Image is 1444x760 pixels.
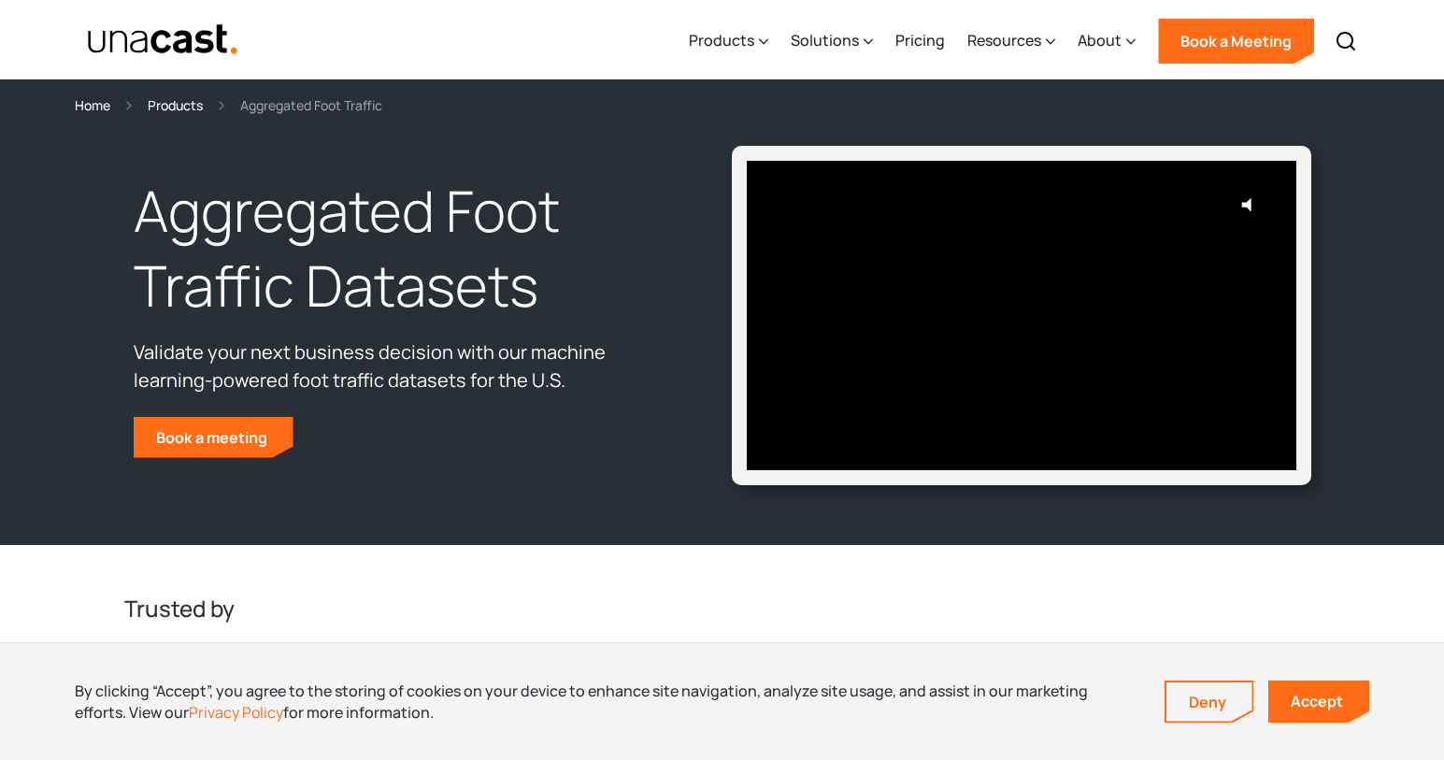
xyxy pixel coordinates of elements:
a: Book a meeting [134,417,293,458]
img: Unacast text logo [87,23,239,56]
div: Resources [967,3,1055,79]
img: Search icon [1335,30,1357,52]
h2: Trusted by [124,594,1321,624]
div: Solutions [791,3,873,79]
div: Products [689,29,754,51]
a: Privacy Policy [189,702,283,723]
a: Deny [1166,682,1252,722]
div: Aggregated Foot Traffic [240,94,382,116]
a: Accept [1268,681,1369,723]
div: By clicking “Accept”, you agree to the storing of cookies on your device to enhance site navigati... [75,681,1137,723]
p: Validate your next business decision with our machine learning-powered foot traffic datasets for ... [134,338,663,394]
a: Products [148,94,203,116]
a: home [87,23,239,56]
div: Resources [967,29,1041,51]
div: About [1078,29,1122,51]
a: Pricing [895,3,945,79]
h1: Aggregated Foot Traffic Datasets [134,174,663,323]
button: Click for sound [1227,179,1278,230]
div: Solutions [791,29,859,51]
div: About [1078,3,1136,79]
a: Home [75,94,110,116]
a: Book a Meeting [1158,19,1314,64]
div: Products [689,3,768,79]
